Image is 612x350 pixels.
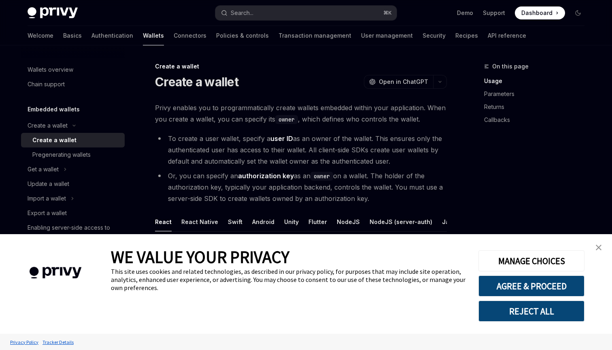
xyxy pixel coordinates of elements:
[238,172,294,180] strong: authorization key
[28,26,53,45] a: Welcome
[28,208,67,218] div: Export a wallet
[216,26,269,45] a: Policies & controls
[111,267,466,292] div: This site uses cookies and related technologies, as described in our privacy policy, for purposes...
[492,62,529,71] span: On this page
[21,147,125,162] a: Pregenerating wallets
[252,212,274,231] button: Android
[370,212,432,231] button: NodeJS (server-auth)
[231,8,253,18] div: Search...
[28,223,120,242] div: Enabling server-side access to user wallets
[423,26,446,45] a: Security
[21,77,125,92] a: Chain support
[478,301,584,322] button: REJECT ALL
[21,133,125,147] a: Create a wallet
[596,245,601,250] img: close banner
[28,7,78,19] img: dark logo
[457,9,473,17] a: Demo
[155,75,238,89] h1: Create a wallet
[478,250,584,271] button: MANAGE CHOICES
[442,212,456,231] button: Java
[155,133,447,167] li: To create a user wallet, specify a as an owner of the wallet. This ensures only the authenticated...
[455,26,478,45] a: Recipes
[12,255,99,290] img: company logo
[111,246,289,267] span: WE VALUE YOUR PRIVACY
[174,26,206,45] a: Connectors
[308,212,327,231] button: Flutter
[478,275,584,297] button: AGREE & PROCEED
[483,9,505,17] a: Support
[181,212,218,231] button: React Native
[21,220,125,245] a: Enabling server-side access to user wallets
[63,26,82,45] a: Basics
[28,105,80,114] h5: Embedded wallets
[364,75,433,89] button: Open in ChatGPT
[278,26,351,45] a: Transaction management
[488,26,526,45] a: API reference
[28,194,66,203] div: Import a wallet
[379,78,428,86] span: Open in ChatGPT
[28,164,59,174] div: Get a wallet
[383,10,392,16] span: ⌘ K
[155,102,447,125] span: Privy enables you to programmatically create wallets embedded within your application. When you c...
[591,239,607,256] a: close banner
[484,100,591,113] a: Returns
[572,6,584,19] button: Toggle dark mode
[215,6,397,20] button: Search...⌘K
[40,335,76,349] a: Tracker Details
[32,150,91,160] div: Pregenerating wallets
[310,172,333,181] code: owner
[484,75,591,87] a: Usage
[91,26,133,45] a: Authentication
[521,9,552,17] span: Dashboard
[515,6,565,19] a: Dashboard
[228,212,242,231] button: Swift
[21,62,125,77] a: Wallets overview
[155,212,172,231] button: React
[143,26,164,45] a: Wallets
[21,206,125,220] a: Export a wallet
[8,335,40,349] a: Privacy Policy
[484,87,591,100] a: Parameters
[28,179,69,189] div: Update a wallet
[284,212,299,231] button: Unity
[155,62,447,70] div: Create a wallet
[28,79,65,89] div: Chain support
[155,170,447,204] li: Or, you can specify an as an on a wallet. The holder of the authorization key, typically your app...
[21,177,125,191] a: Update a wallet
[337,212,360,231] button: NodeJS
[275,115,298,124] code: owner
[32,135,76,145] div: Create a wallet
[361,26,413,45] a: User management
[28,65,73,75] div: Wallets overview
[28,121,68,130] div: Create a wallet
[270,134,293,143] strong: user ID
[484,113,591,126] a: Callbacks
